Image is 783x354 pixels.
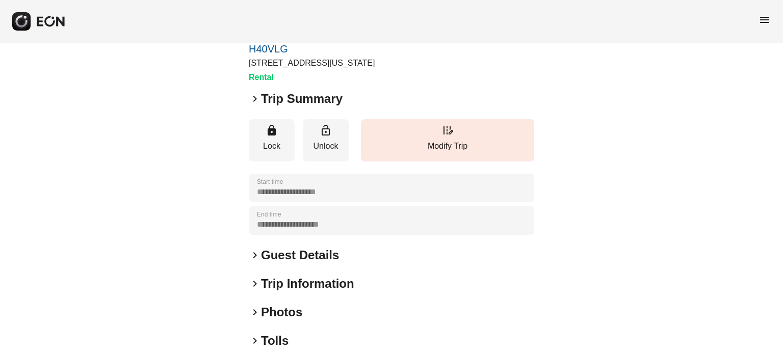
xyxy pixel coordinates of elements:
p: Lock [254,140,290,152]
button: Unlock [303,119,349,161]
p: Unlock [308,140,344,152]
span: menu [759,14,771,26]
h2: Guest Details [261,247,339,263]
p: [STREET_ADDRESS][US_STATE] [249,57,375,69]
p: Modify Trip [366,140,529,152]
h2: Photos [261,304,302,320]
h2: Tolls [261,333,289,349]
span: keyboard_arrow_right [249,249,261,261]
h3: Rental [249,71,375,84]
span: keyboard_arrow_right [249,278,261,290]
span: keyboard_arrow_right [249,335,261,347]
span: keyboard_arrow_right [249,93,261,105]
h2: Trip Summary [261,91,343,107]
span: lock [266,124,278,137]
h2: Trip Information [261,276,354,292]
span: keyboard_arrow_right [249,306,261,318]
button: Lock [249,119,295,161]
a: H40VLG [249,43,375,55]
button: Modify Trip [361,119,534,161]
span: lock_open [320,124,332,137]
span: edit_road [441,124,454,137]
